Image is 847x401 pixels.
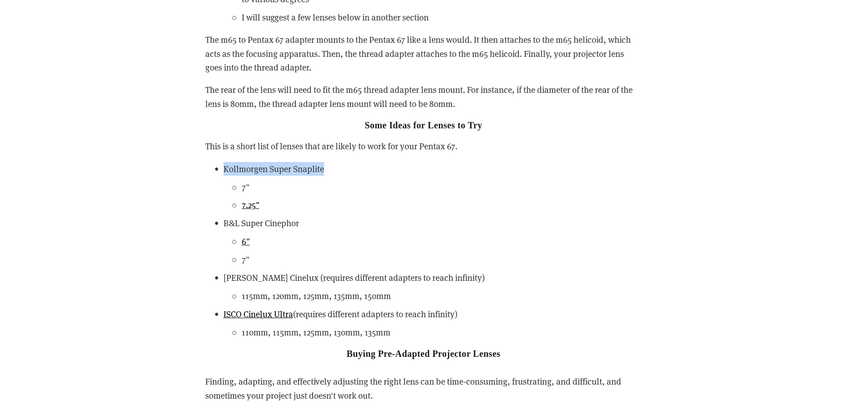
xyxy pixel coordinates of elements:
[347,349,501,359] strong: Buying Pre-Adapted Projector Lenses
[242,235,250,247] a: 6"
[205,83,642,111] p: The rear of the lens will need to fit the m65 thread adapter lens mount. For instance, if the dia...
[223,216,642,230] p: B&L Super Cinephor
[365,120,482,130] strong: Some Ideas for Lenses to Try
[242,180,642,194] p: 7"
[223,162,642,176] p: Kollmorgen Super Snaplite
[205,33,642,74] p: The m65 to Pentax 67 adapter mounts to the Pentax 67 like a lens would. It then attaches to the m...
[242,199,259,210] a: 7.25"
[242,289,642,303] p: 115mm, 120mm, 125mm, 135mm, 150mm
[223,271,642,284] p: [PERSON_NAME] Cinelux (requires different adapters to reach infinity)
[242,325,642,339] p: 110mm, 115mm, 125mm, 130mm, 135mm
[223,308,293,320] a: ISCO Cinelux Ultra
[223,307,642,321] p: (requires different adapters to reach infinity)
[242,10,642,24] p: I will suggest a few lenses below in another section
[242,253,642,266] p: 7"
[205,139,642,153] p: This is a short list of lenses that are likely to work for your Pentax 67.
